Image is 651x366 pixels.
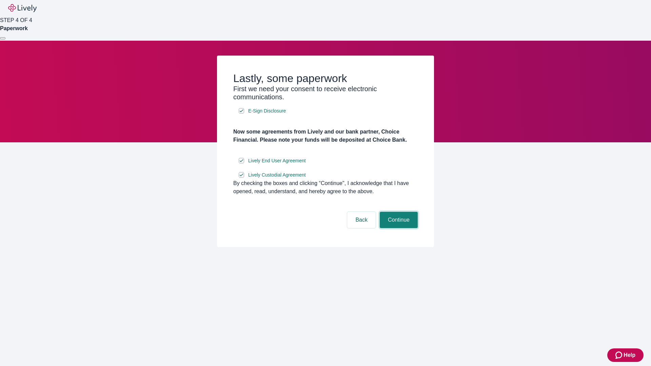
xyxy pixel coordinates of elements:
span: Lively Custodial Agreement [248,171,306,179]
span: Lively End User Agreement [248,157,306,164]
h2: Lastly, some paperwork [233,72,418,85]
span: Help [624,351,635,359]
a: e-sign disclosure document [247,171,307,179]
button: Zendesk support iconHelp [607,348,644,362]
img: Lively [8,4,37,12]
button: Back [347,212,376,228]
a: e-sign disclosure document [247,107,287,115]
h4: Now some agreements from Lively and our bank partner, Choice Financial. Please note your funds wi... [233,128,418,144]
span: E-Sign Disclosure [248,107,286,115]
h3: First we need your consent to receive electronic communications. [233,85,418,101]
button: Continue [380,212,418,228]
svg: Zendesk support icon [615,351,624,359]
div: By checking the boxes and clicking “Continue", I acknowledge that I have opened, read, understand... [233,179,418,196]
a: e-sign disclosure document [247,157,307,165]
